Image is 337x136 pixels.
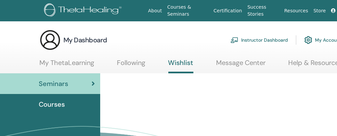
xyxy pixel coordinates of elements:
a: Message Center [216,59,266,72]
a: About [145,5,164,17]
img: generic-user-icon.jpg [39,29,61,51]
a: Success Stories [245,1,282,20]
a: Wishlist [168,59,193,73]
a: Following [117,59,145,72]
a: Instructor Dashboard [230,33,288,47]
span: Courses [39,99,65,109]
span: Seminars [39,79,68,89]
a: Resources [282,5,311,17]
a: Store [311,5,329,17]
img: chalkboard-teacher.svg [230,37,238,43]
a: My ThetaLearning [39,59,94,72]
img: logo.png [44,3,124,18]
h3: My Dashboard [63,35,107,45]
img: cog.svg [304,34,312,46]
a: Courses & Seminars [165,1,211,20]
a: Certification [211,5,244,17]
